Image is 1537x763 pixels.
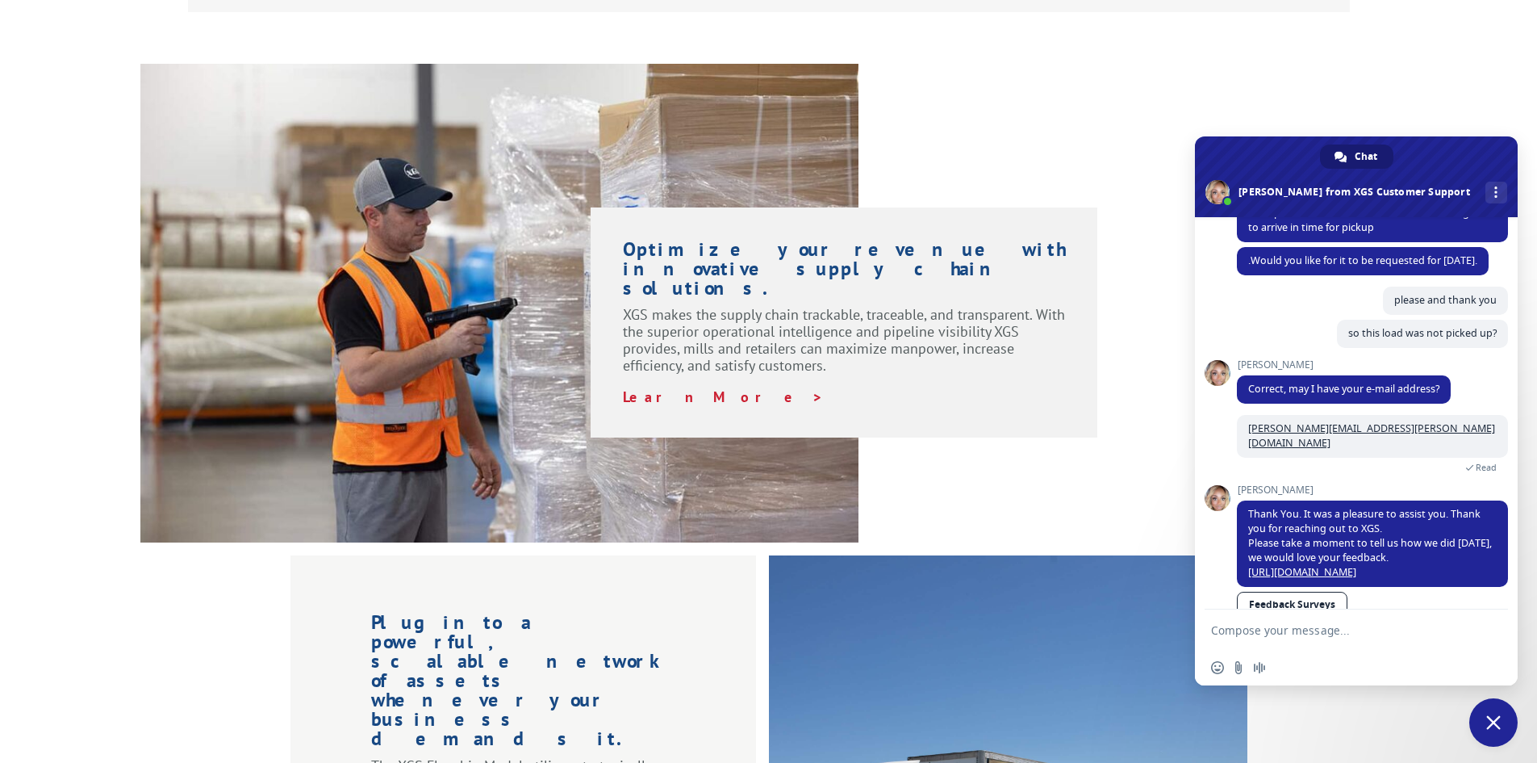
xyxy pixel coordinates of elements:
[623,240,1066,306] h1: Optimize your revenue with innovative supply chain solutions.
[1355,145,1377,169] span: Chat
[1248,421,1495,450] a: [PERSON_NAME][EMAIL_ADDRESS][PERSON_NAME][DOMAIN_NAME]
[140,64,858,543] img: XGS-Photos232
[1248,254,1477,267] span: .Would you like for it to be requested for [DATE].
[1348,326,1497,340] span: so this load was not picked up?
[1211,661,1224,674] span: Insert an emoji
[1237,592,1347,618] a: Feedback Surveys
[1248,565,1356,579] a: [URL][DOMAIN_NAME]
[1476,462,1497,473] span: Read
[1320,145,1393,169] a: Chat
[371,613,675,757] h1: Plug into a powerful, scalable network of assets whenever your business demands it.
[623,388,824,406] a: Learn More >
[1211,610,1469,650] textarea: Compose your message...
[1237,359,1451,371] span: [PERSON_NAME]
[1237,484,1508,496] span: [PERSON_NAME]
[1232,661,1245,674] span: Send a file
[1253,661,1266,674] span: Audio message
[1248,382,1439,396] span: Correct, may I have your e-mail address?
[1394,293,1497,307] span: please and thank you
[1469,698,1518,747] a: Close chat
[623,306,1066,388] p: XGS makes the supply chain trackable, traceable, and transparent. With the superior operational i...
[1248,507,1492,579] span: Thank You. It was a pleasure to assist you. Thank you for reaching out to XGS. Please take a mome...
